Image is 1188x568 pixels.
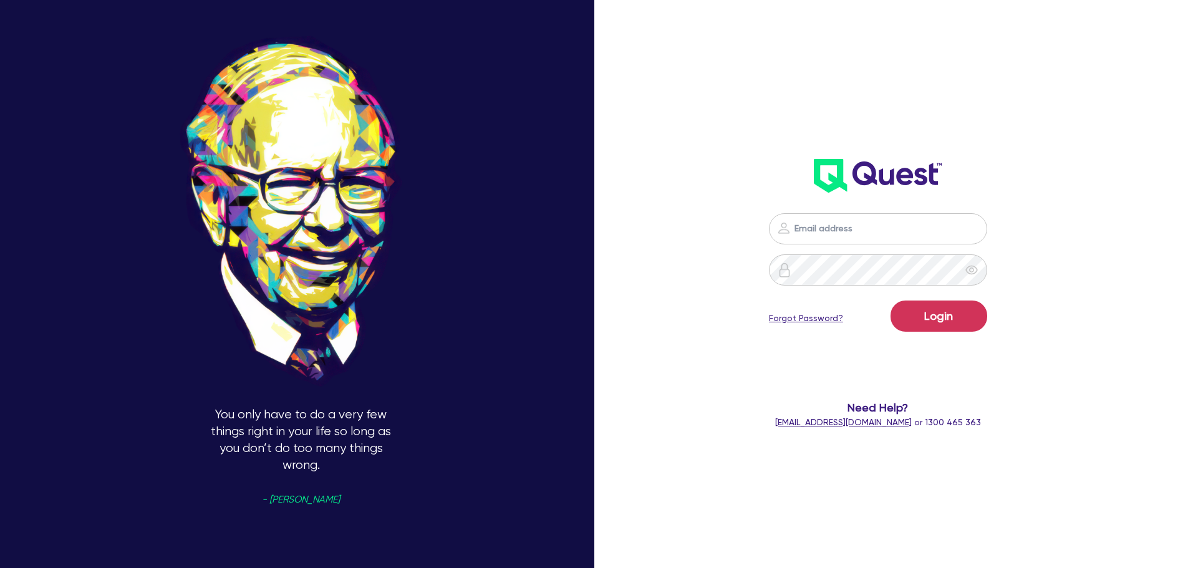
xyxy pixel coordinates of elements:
span: Need Help? [719,399,1038,416]
span: or 1300 465 363 [775,417,981,427]
input: Email address [769,213,987,244]
span: - [PERSON_NAME] [262,495,340,504]
a: Forgot Password? [769,312,843,325]
img: wH2k97JdezQIQAAAABJRU5ErkJggg== [814,159,942,193]
img: icon-password [777,262,792,277]
button: Login [891,301,987,332]
img: icon-password [776,221,791,236]
a: [EMAIL_ADDRESS][DOMAIN_NAME] [775,417,912,427]
span: eye [965,264,978,276]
